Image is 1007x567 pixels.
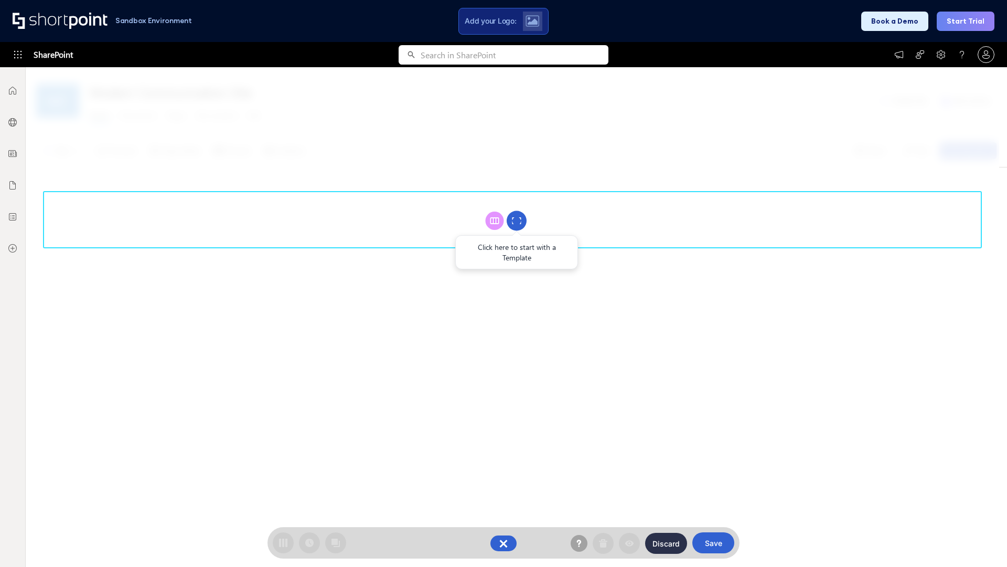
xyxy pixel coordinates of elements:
[645,533,687,554] button: Discard
[526,15,539,27] img: Upload logo
[955,517,1007,567] iframe: Chat Widget
[861,12,928,31] button: Book a Demo
[421,45,608,65] input: Search in SharePoint
[465,16,516,26] span: Add your Logo:
[115,18,192,24] h1: Sandbox Environment
[34,42,73,67] span: SharePoint
[692,532,734,553] button: Save
[937,12,994,31] button: Start Trial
